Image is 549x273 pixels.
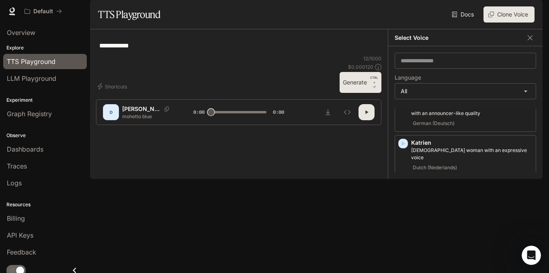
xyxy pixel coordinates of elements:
button: Clone Voice [483,6,535,23]
button: GenerateCTRL +⏎ [340,72,381,93]
p: mohetto blue [122,113,174,120]
button: Copy Voice ID [161,107,172,111]
p: [PERSON_NAME] [122,105,161,113]
div: D [104,106,117,119]
button: Inspect [339,104,355,120]
span: 0:00 [273,108,284,116]
iframe: Intercom live chat [522,246,541,265]
button: Download audio [320,104,336,120]
span: Dutch (Nederlands) [411,163,459,172]
p: Dutch woman with an expressive voice [411,147,533,161]
p: ⏎ [370,75,378,90]
p: An articulate German male voice with an announcer-like quality [411,103,533,117]
span: 0:00 [193,108,205,116]
p: Default [33,8,53,15]
h1: TTS Playground [98,6,160,23]
a: Docs [450,6,477,23]
p: $ 0.000120 [348,64,373,70]
div: All [395,84,536,99]
p: 12 / 1000 [363,55,381,62]
button: All workspaces [21,3,66,19]
span: German (Deutsch) [411,119,456,128]
p: CTRL + [370,75,378,85]
button: Shortcuts [96,80,130,93]
p: Katrien [411,139,533,147]
p: Language [395,75,421,80]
